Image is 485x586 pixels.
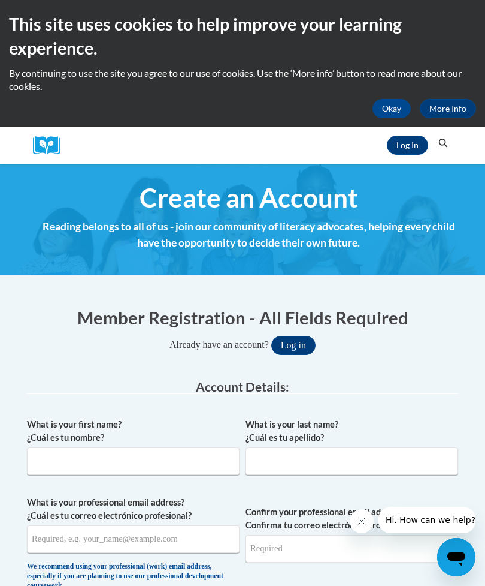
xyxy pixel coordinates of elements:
span: Create an Account [140,182,358,214]
label: What is your last name? ¿Cuál es tu apellido? [245,418,458,444]
input: Metadata input [27,525,240,553]
label: What is your first name? ¿Cuál es tu nombre? [27,418,240,444]
span: Already have an account? [169,339,269,350]
iframe: Close message [350,509,374,533]
input: Metadata input [245,447,458,475]
input: Metadata input [27,447,240,475]
span: Account Details: [196,379,289,394]
label: What is your professional email address? ¿Cuál es tu correo electrónico profesional? [27,496,240,522]
button: Log in [271,336,316,355]
iframe: Message from company [378,507,475,533]
a: Log In [387,136,428,155]
input: Required [245,535,458,563]
a: Cox Campus [33,136,69,155]
p: By continuing to use the site you agree to our use of cookies. Use the ‘More info’ button to read... [9,67,476,93]
iframe: Button to launch messaging window [437,538,475,576]
label: Confirm your professional email address Confirma tu correo electrónico profesional. [245,506,458,532]
img: Logo brand [33,136,69,155]
button: Search [434,136,452,151]
h1: Member Registration - All Fields Required [27,305,458,330]
button: Okay [372,99,411,118]
h4: Reading belongs to all of us - join our community of literacy advocates, helping every child have... [33,219,464,251]
h2: This site uses cookies to help improve your learning experience. [9,12,476,61]
a: More Info [420,99,476,118]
